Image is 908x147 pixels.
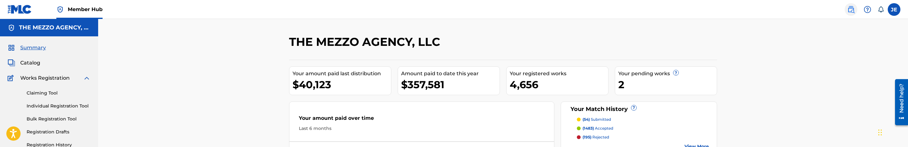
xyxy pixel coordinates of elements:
[577,117,709,122] a: (54) submitted
[27,90,91,96] a: Claiming Tool
[890,77,908,128] iframe: Resource Center
[8,24,15,32] img: Accounts
[27,103,91,109] a: Individual Registration Tool
[876,117,908,147] iframe: Chat Widget
[8,5,32,14] img: MLC Logo
[888,3,900,16] div: User Menu
[583,135,591,139] span: (195)
[299,114,545,125] div: Your amount paid over time
[56,6,64,13] img: Top Rightsholder
[20,59,40,67] span: Catalog
[8,44,15,52] img: Summary
[583,126,613,131] p: accepted
[27,129,91,135] a: Registration Drafts
[293,70,391,77] div: Your amount paid last distribution
[618,70,717,77] div: Your pending works
[583,117,590,122] span: (54)
[583,126,594,131] span: (1483)
[583,134,609,140] p: rejected
[510,70,608,77] div: Your registered works
[673,70,678,75] span: ?
[631,105,636,110] span: ?
[20,74,70,82] span: Works Registration
[8,74,16,82] img: Works Registration
[577,134,709,140] a: (195) rejected
[299,125,545,132] div: Last 6 months
[27,116,91,122] a: Bulk Registration Tool
[68,6,103,13] span: Member Hub
[83,74,91,82] img: expand
[878,6,884,13] div: Notifications
[401,70,500,77] div: Amount paid to date this year
[20,44,46,52] span: Summary
[845,3,857,16] a: Public Search
[293,77,391,92] div: $40,123
[510,77,608,92] div: 4,656
[864,6,871,13] img: help
[289,35,443,49] h2: THE MEZZO AGENCY, LLC
[569,105,709,113] div: Your Match History
[577,126,709,131] a: (1483) accepted
[583,117,611,122] p: submitted
[861,3,874,16] div: Help
[19,24,91,31] h5: THE MEZZO AGENCY, LLC
[8,44,46,52] a: SummarySummary
[401,77,500,92] div: $357,581
[878,123,882,142] div: Drag
[8,59,15,67] img: Catalog
[8,59,40,67] a: CatalogCatalog
[847,6,855,13] img: search
[618,77,717,92] div: 2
